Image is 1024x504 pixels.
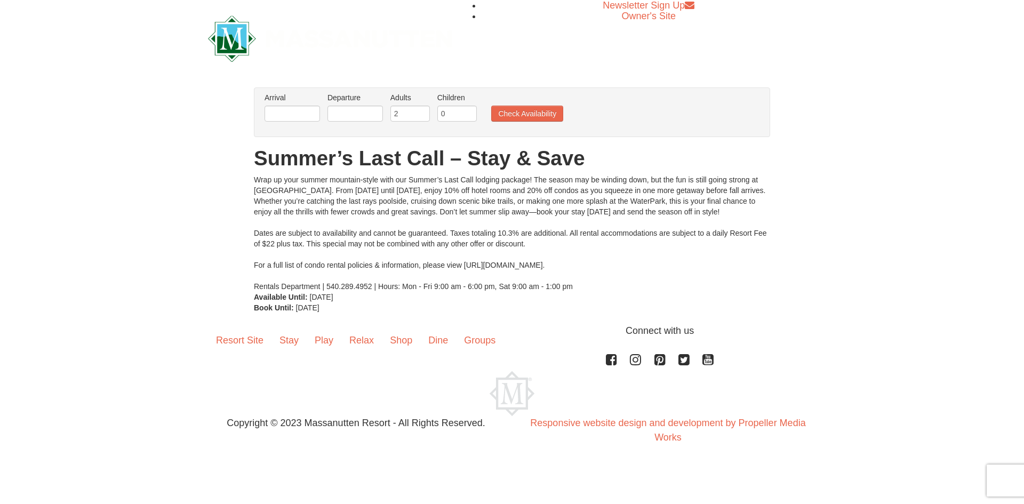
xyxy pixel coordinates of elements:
[265,92,320,103] label: Arrival
[307,324,341,357] a: Play
[490,371,534,416] img: Massanutten Resort Logo
[491,106,563,122] button: Check Availability
[208,324,816,338] p: Connect with us
[622,11,676,21] a: Owner's Site
[310,293,333,301] span: [DATE]
[530,418,805,443] a: Responsive website design and development by Propeller Media Works
[208,25,452,50] a: Massanutten Resort
[254,303,294,312] strong: Book Until:
[208,324,271,357] a: Resort Site
[390,92,430,103] label: Adults
[254,148,770,169] h1: Summer’s Last Call – Stay & Save
[382,324,420,357] a: Shop
[296,303,319,312] span: [DATE]
[437,92,477,103] label: Children
[200,416,512,430] p: Copyright © 2023 Massanutten Resort - All Rights Reserved.
[254,293,308,301] strong: Available Until:
[271,324,307,357] a: Stay
[420,324,456,357] a: Dine
[208,15,452,62] img: Massanutten Resort Logo
[327,92,383,103] label: Departure
[254,174,770,292] div: Wrap up your summer mountain-style with our Summer’s Last Call lodging package! The season may be...
[341,324,382,357] a: Relax
[456,324,503,357] a: Groups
